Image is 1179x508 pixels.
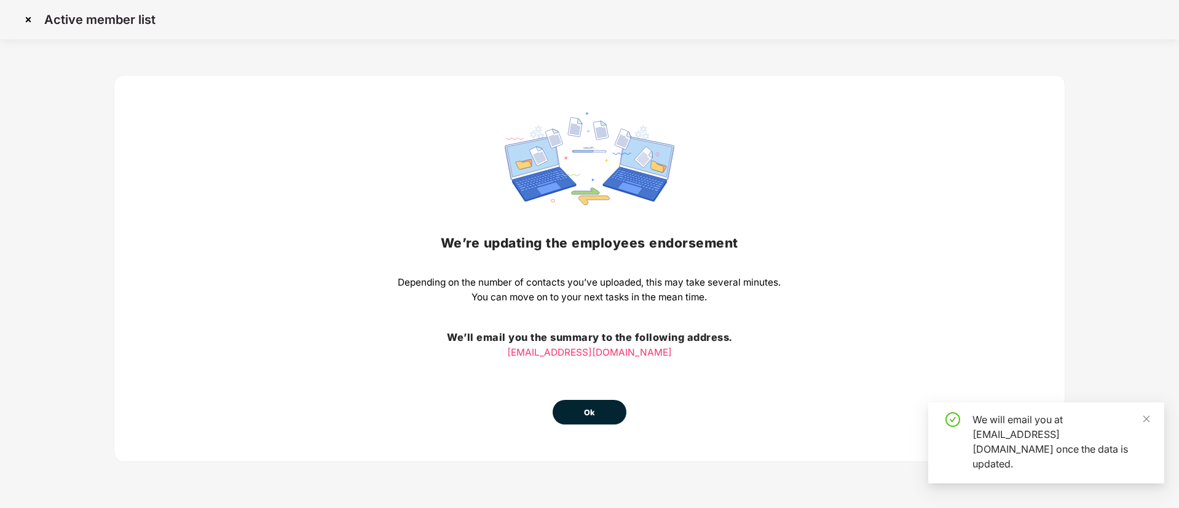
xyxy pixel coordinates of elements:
p: Active member list [44,12,156,27]
div: We will email you at [EMAIL_ADDRESS][DOMAIN_NAME] once the data is updated. [972,412,1149,471]
p: Depending on the number of contacts you’ve uploaded, this may take several minutes. [398,275,781,290]
h3: We’ll email you the summary to the following address. [398,330,781,346]
p: [EMAIL_ADDRESS][DOMAIN_NAME] [398,345,781,360]
span: Ok [584,407,595,419]
p: You can move on to your next tasks in the mean time. [398,290,781,305]
span: close [1142,415,1151,423]
button: Ok [553,400,626,424]
img: svg+xml;base64,PHN2ZyBpZD0iQ3Jvc3MtMzJ4MzIiIHhtbG5zPSJodHRwOi8vd3d3LnczLm9yZy8yMDAwL3N2ZyIgd2lkdG... [18,10,38,29]
h2: We’re updating the employees endorsement [398,233,781,253]
span: check-circle [945,412,960,427]
img: svg+xml;base64,PHN2ZyBpZD0iRGF0YV9zeW5jaW5nIiB4bWxucz0iaHR0cDovL3d3dy53My5vcmcvMjAwMC9zdmciIHdpZH... [505,112,674,205]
